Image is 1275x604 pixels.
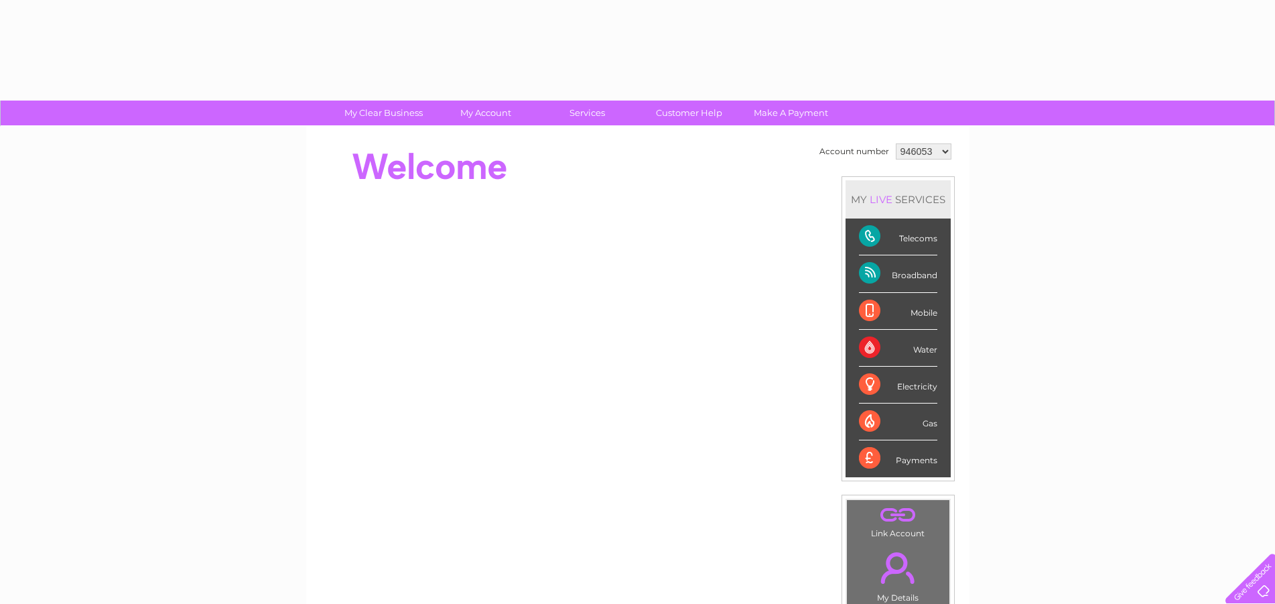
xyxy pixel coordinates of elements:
div: Mobile [859,293,937,330]
a: Make A Payment [736,101,846,125]
div: LIVE [867,193,895,206]
div: Gas [859,404,937,440]
td: Account number [816,140,892,163]
div: MY SERVICES [846,180,951,219]
div: Payments [859,440,937,477]
a: Customer Help [634,101,744,125]
div: Broadband [859,255,937,292]
div: Electricity [859,367,937,404]
a: . [850,503,946,527]
div: Telecoms [859,219,937,255]
a: . [850,544,946,591]
a: My Account [430,101,541,125]
div: Water [859,330,937,367]
a: My Clear Business [328,101,439,125]
td: Link Account [846,499,950,542]
a: Services [532,101,643,125]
